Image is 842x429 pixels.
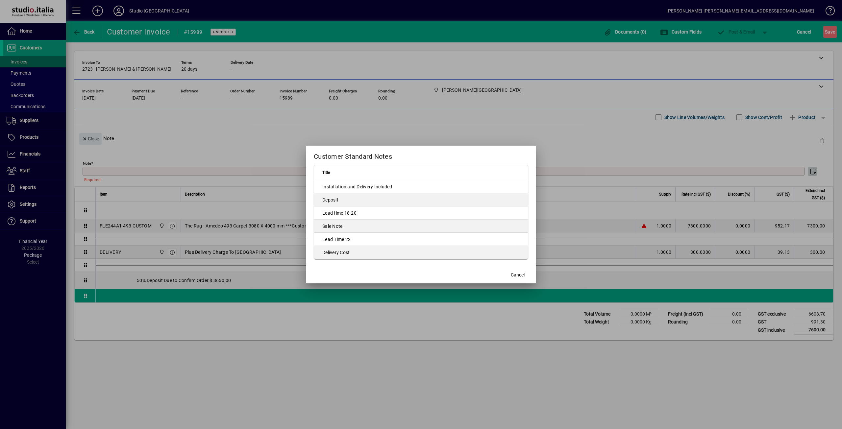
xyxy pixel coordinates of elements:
[306,146,536,165] h2: Customer Standard Notes
[314,180,528,193] td: Installation and Delivery Included
[314,193,528,206] td: Deposit
[511,272,525,278] span: Cancel
[507,269,528,281] button: Cancel
[314,206,528,220] td: Lead time 18-20
[314,233,528,246] td: Lead Time 22
[322,169,330,176] span: Title
[314,246,528,259] td: Delivery Cost
[314,220,528,233] td: Sale Note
